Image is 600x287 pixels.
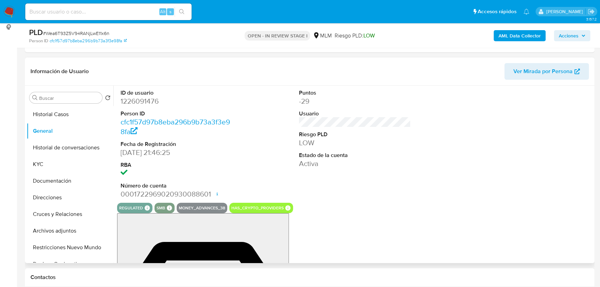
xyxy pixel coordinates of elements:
dd: 0001722969020930088601 [121,189,232,199]
button: search-icon [175,7,189,17]
h1: Información de Usuario [30,68,89,75]
button: Direcciones [27,189,113,206]
button: smb [157,207,165,209]
dt: Número de cuenta [121,182,232,190]
span: Alt [160,8,166,15]
dt: Puntos [299,89,411,97]
button: Cruces y Relaciones [27,206,113,223]
a: cfc1f57d97b8eba296b9b73a3f3e98fa [121,117,230,137]
dt: Estado de la cuenta [299,151,411,159]
button: KYC [27,156,113,173]
dt: Fecha de Registración [121,140,232,148]
b: PLD [29,27,43,38]
dd: [DATE] 21:46:25 [121,148,232,157]
a: cfc1f57d97b8eba296b9b73a3f3e98fa [50,38,127,44]
button: Acciones [554,30,590,41]
b: AML Data Collector [498,30,541,41]
span: # Wea6T93Z5V94RANjLwE11x6n [43,30,109,37]
dd: LOW [299,138,411,148]
dt: Usuario [299,110,411,118]
dd: Activa [299,159,411,168]
a: Salir [588,8,595,15]
dd: 1226091476 [121,96,232,106]
div: MLM [313,32,332,40]
button: has_crypto_providers [231,207,284,209]
dt: Riesgo PLD [299,131,411,138]
button: Historial Casos [27,106,113,123]
dd: -29 [299,96,411,106]
span: s [169,8,171,15]
button: Devices Geolocation [27,256,113,272]
button: General [27,123,113,139]
button: Historial de conversaciones [27,139,113,156]
dt: ID de usuario [121,89,232,97]
button: Ver Mirada por Persona [504,63,589,80]
span: 3.157.2 [586,16,597,22]
button: Buscar [32,95,38,101]
b: Person ID [29,38,48,44]
p: OPEN - IN REVIEW STAGE I [245,31,310,41]
span: Riesgo PLD: [334,32,374,40]
dt: RBA [121,161,232,169]
button: regulated [119,207,143,209]
button: Documentación [27,173,113,189]
span: Ver Mirada por Persona [513,63,573,80]
button: money_advances_38 [179,207,225,209]
input: Buscar usuario o caso... [25,7,192,16]
span: Accesos rápidos [478,8,517,15]
p: erika.juarez@mercadolibre.com.mx [546,8,585,15]
span: LOW [363,32,374,40]
button: Volver al orden por defecto [105,95,111,103]
a: Notificaciones [523,9,529,15]
dt: Person ID [121,110,232,118]
input: Buscar [39,95,99,101]
button: AML Data Collector [494,30,546,41]
span: Acciones [559,30,579,41]
h1: Contactos [30,274,589,281]
button: Restricciones Nuevo Mundo [27,239,113,256]
button: Archivos adjuntos [27,223,113,239]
